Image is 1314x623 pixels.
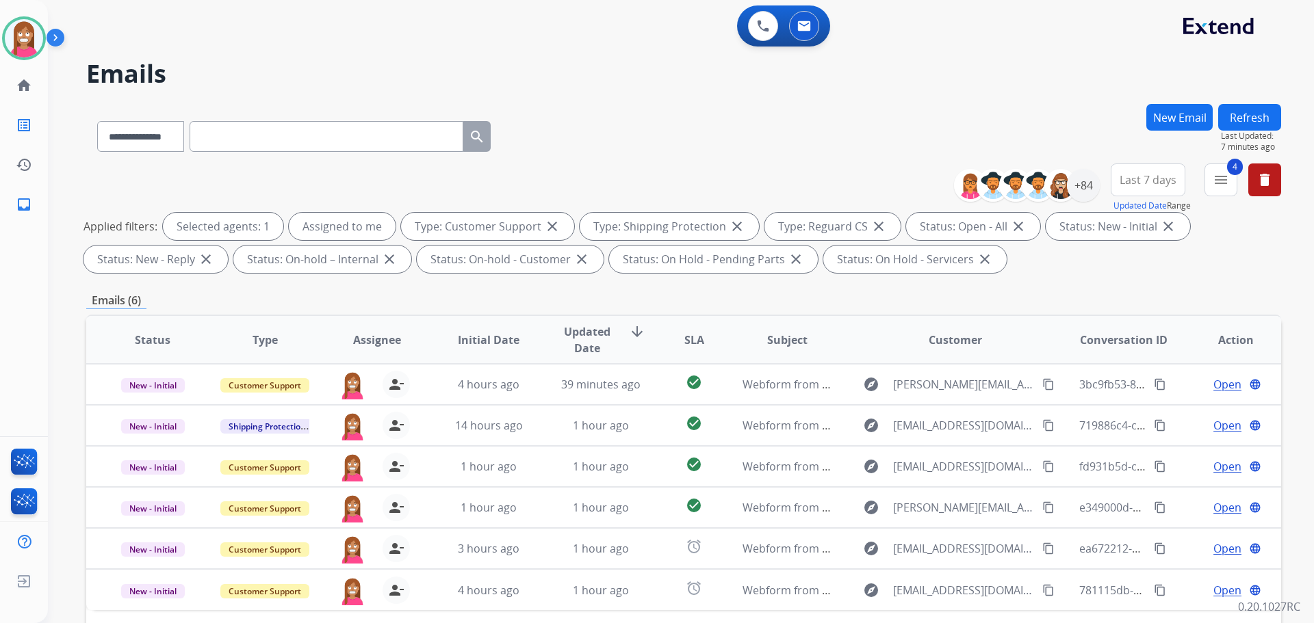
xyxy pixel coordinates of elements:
button: Updated Date [1113,200,1167,211]
mat-icon: close [574,251,590,267]
span: Customer Support [220,584,309,598]
span: Webform from [EMAIL_ADDRESS][DOMAIN_NAME] on [DATE] [743,418,1053,433]
span: Subject [767,332,808,348]
mat-icon: explore [863,417,879,434]
span: Webform from [PERSON_NAME][EMAIL_ADDRESS][PERSON_NAME][DOMAIN_NAME] on [DATE] [743,377,1222,392]
span: Last Updated: [1221,131,1281,142]
span: Last 7 days [1120,177,1176,183]
span: Customer Support [220,501,309,516]
img: agent-avatar [339,453,366,481]
mat-icon: content_copy [1042,542,1055,555]
mat-icon: home [16,77,32,94]
mat-icon: person_remove [388,582,404,598]
mat-icon: close [1010,218,1027,235]
mat-icon: language [1249,419,1261,432]
mat-icon: content_copy [1154,460,1166,473]
p: Applied filters: [83,218,157,235]
img: agent-avatar [339,494,366,522]
span: New - Initial [121,460,185,475]
mat-icon: content_copy [1154,501,1166,514]
mat-icon: close [198,251,214,267]
mat-icon: content_copy [1154,584,1166,596]
span: New - Initial [121,419,185,434]
span: Webform from [PERSON_NAME][EMAIL_ADDRESS][DOMAIN_NAME] on [DATE] [743,500,1137,515]
span: Updated Date [556,323,619,356]
img: agent-avatar [339,576,366,605]
span: [EMAIL_ADDRESS][DOMAIN_NAME] [893,458,1034,475]
span: 4 hours ago [458,377,519,392]
mat-icon: language [1249,378,1261,390]
div: Status: On-hold - Customer [417,246,604,273]
th: Action [1169,316,1281,364]
span: 1 hour ago [461,459,517,474]
mat-icon: close [1160,218,1176,235]
span: 3 hours ago [458,541,519,556]
span: 1 hour ago [461,500,517,515]
span: 1 hour ago [573,583,629,598]
mat-icon: list_alt [16,117,32,133]
span: Webform from [EMAIL_ADDRESS][DOMAIN_NAME] on [DATE] [743,541,1053,556]
span: [PERSON_NAME][EMAIL_ADDRESS][DOMAIN_NAME] [893,499,1034,516]
mat-icon: person_remove [388,458,404,475]
span: Open [1213,417,1241,434]
mat-icon: check_circle [686,415,702,432]
mat-icon: close [788,251,804,267]
span: e349000d-bb20-42bb-b7a0-eefe9701ea79 [1079,500,1291,515]
div: Type: Shipping Protection [580,213,759,240]
mat-icon: close [977,251,993,267]
span: 1 hour ago [573,541,629,556]
span: [EMAIL_ADDRESS][DOMAIN_NAME] [893,582,1034,598]
mat-icon: check_circle [686,374,702,390]
mat-icon: content_copy [1154,419,1166,432]
div: Status: On Hold - Servicers [823,246,1007,273]
mat-icon: menu [1213,172,1229,188]
div: +84 [1067,169,1100,202]
span: 781115db-c8e2-49dc-9e4c-4100bf56844f [1079,583,1285,598]
mat-icon: person_remove [388,540,404,557]
span: Customer Support [220,378,309,393]
div: Status: On Hold - Pending Parts [609,246,818,273]
mat-icon: language [1249,584,1261,596]
mat-icon: close [381,251,398,267]
span: Open [1213,582,1241,598]
mat-icon: person_remove [388,376,404,393]
mat-icon: arrow_downward [629,323,645,340]
mat-icon: alarm [686,580,702,596]
p: Emails (6) [86,292,146,309]
span: Assignee [353,332,401,348]
mat-icon: content_copy [1042,378,1055,390]
span: Range [1113,200,1191,211]
span: fd931b5d-ce68-491a-86f3-1eaee4077535 [1079,459,1286,474]
img: agent-avatar [339,371,366,399]
mat-icon: person_remove [388,499,404,516]
img: agent-avatar [339,535,366,564]
mat-icon: content_copy [1042,584,1055,596]
span: Initial Date [458,332,519,348]
span: Customer Support [220,542,309,557]
mat-icon: content_copy [1154,378,1166,390]
span: 719886c4-cb37-45e0-bbbc-6a075c5da1ee [1079,418,1291,433]
mat-icon: explore [863,458,879,475]
span: 4 [1227,159,1243,175]
span: 1 hour ago [573,500,629,515]
mat-icon: delete [1257,172,1273,188]
button: 4 [1204,163,1237,196]
span: Status [135,332,170,348]
mat-icon: close [544,218,561,235]
span: New - Initial [121,378,185,393]
div: Status: New - Reply [83,246,228,273]
span: Type [253,332,278,348]
mat-icon: language [1249,542,1261,555]
p: 0.20.1027RC [1238,598,1300,615]
span: Webform from [EMAIL_ADDRESS][DOMAIN_NAME] on [DATE] [743,459,1053,474]
span: [EMAIL_ADDRESS][DOMAIN_NAME] [893,417,1034,434]
span: SLA [684,332,704,348]
button: Refresh [1218,104,1281,131]
span: New - Initial [121,542,185,557]
span: ea672212-3199-4b89-b9f2-d8b16e2b7bde [1079,541,1292,556]
mat-icon: close [729,218,745,235]
img: avatar [5,19,43,57]
div: Type: Customer Support [401,213,574,240]
span: [EMAIL_ADDRESS][DOMAIN_NAME] [893,540,1034,557]
mat-icon: check_circle [686,456,702,473]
